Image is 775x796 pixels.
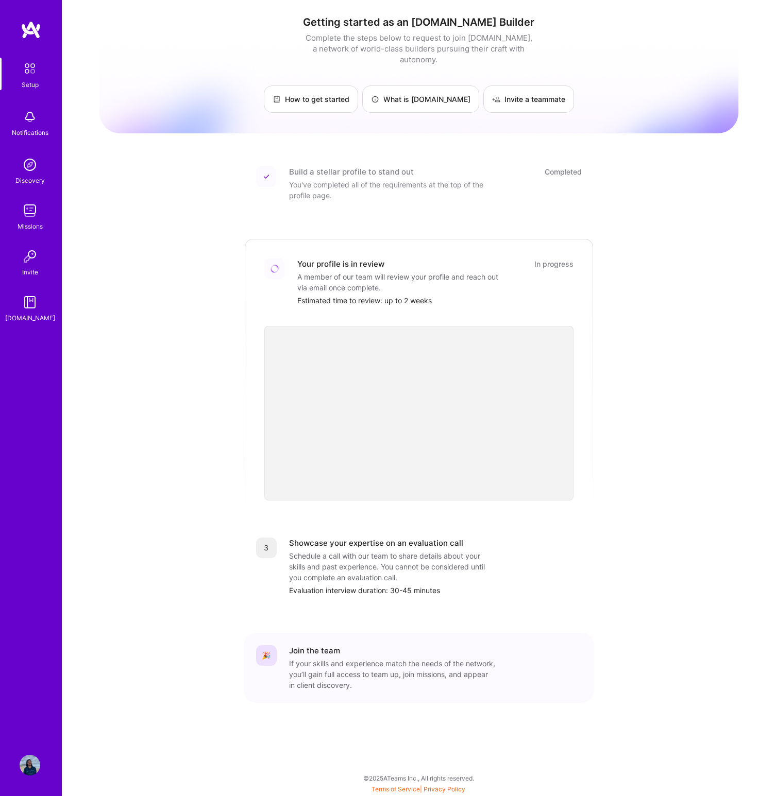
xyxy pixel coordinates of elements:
[362,85,479,113] a: What is [DOMAIN_NAME]
[492,95,500,103] img: Invite a teammate
[20,755,40,775] img: User Avatar
[20,246,40,267] img: Invite
[22,267,38,278] div: Invite
[256,645,277,666] div: 🎉
[271,265,279,273] img: Loading
[289,645,340,656] div: Join the team
[18,221,43,232] div: Missions
[62,765,775,791] div: © 2025 ATeams Inc., All rights reserved.
[303,32,535,65] div: Complete the steps below to request to join [DOMAIN_NAME], a network of world-class builders purs...
[99,16,738,28] h1: Getting started as an [DOMAIN_NAME] Builder
[372,785,420,793] a: Terms of Service
[289,585,582,596] div: Evaluation interview duration: 30-45 minutes
[545,166,582,177] div: Completed
[5,313,55,323] div: [DOMAIN_NAME]
[273,95,281,103] img: How to get started
[20,154,40,175] img: discovery
[289,538,463,548] div: Showcase your expertise on an evaluation call
[264,326,574,500] iframe: video
[289,550,495,583] div: Schedule a call with our team to share details about your skills and past experience. You cannot ...
[264,85,358,113] a: How to get started
[15,175,45,186] div: Discovery
[297,295,574,306] div: Estimated time to review: up to 2 weeks
[256,538,277,558] div: 3
[534,258,574,269] div: In progress
[20,107,40,127] img: bell
[289,658,495,690] div: If your skills and experience match the needs of the network, you’ll gain full access to team up,...
[263,174,269,180] img: Completed
[19,58,41,79] img: setup
[297,258,384,269] div: Your profile is in review
[20,292,40,313] img: guide book
[289,179,495,201] div: You've completed all of the requirements at the top of the profile page.
[21,21,41,39] img: logo
[424,785,465,793] a: Privacy Policy
[17,755,43,775] a: User Avatar
[297,271,503,293] div: A member of our team will review your profile and reach out via email once complete.
[483,85,574,113] a: Invite a teammate
[22,79,39,90] div: Setup
[12,127,48,138] div: Notifications
[20,200,40,221] img: teamwork
[289,166,414,177] div: Build a stellar profile to stand out
[371,95,379,103] img: What is A.Team
[372,785,465,793] span: |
